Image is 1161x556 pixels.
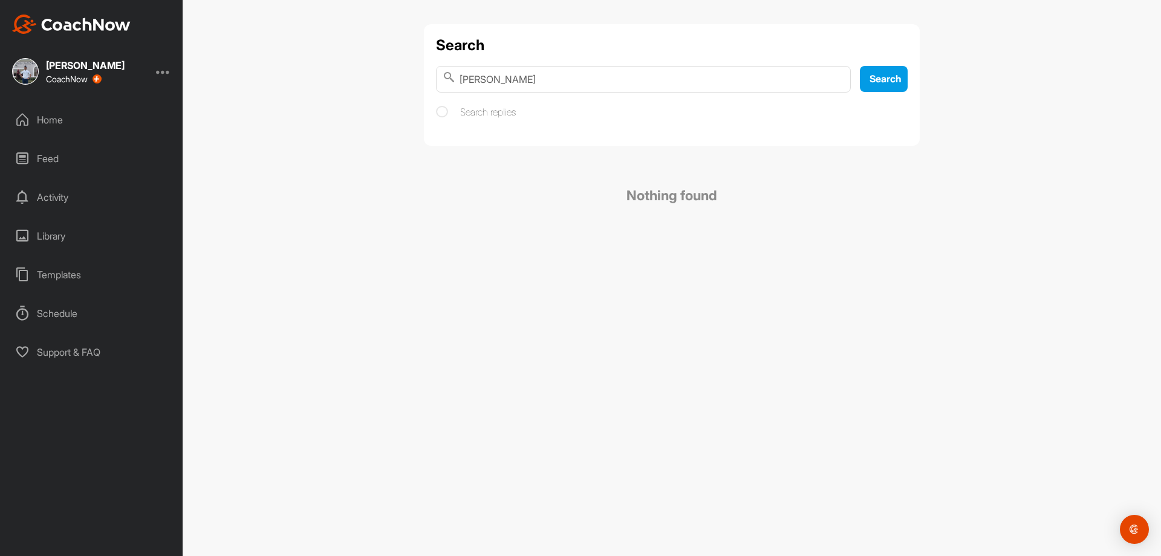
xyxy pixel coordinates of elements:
[12,15,131,34] img: CoachNow
[7,298,177,329] div: Schedule
[7,221,177,251] div: Library
[12,58,39,85] img: square_396731e32ce998958746f4bf081bc59b.jpg
[870,73,902,85] span: Search
[46,61,125,70] div: [PERSON_NAME]
[860,66,908,92] button: Search
[436,105,516,119] label: Search replies
[1120,515,1149,544] div: Open Intercom Messenger
[424,158,920,233] h2: Nothing found
[436,66,851,93] input: Search
[7,143,177,174] div: Feed
[7,105,177,135] div: Home
[46,74,102,84] div: CoachNow
[7,260,177,290] div: Templates
[7,182,177,212] div: Activity
[7,337,177,367] div: Support & FAQ
[436,36,908,54] h1: Search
